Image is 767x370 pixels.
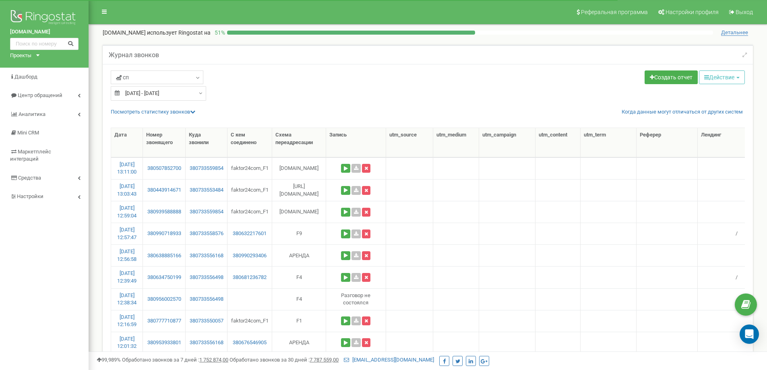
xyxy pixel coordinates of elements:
[227,201,272,223] td: faktor24com_F1
[17,193,43,199] span: Настройки
[111,128,143,157] th: Дата
[117,336,136,349] a: [DATE] 12:01:32
[146,186,182,194] a: 380443914671
[111,109,195,115] a: Посмотреть cтатистику звонков
[18,92,62,98] span: Центр обращений
[146,252,182,260] a: 380638885166
[10,38,79,50] input: Поиск по номеру
[362,251,370,260] button: Удалить запись
[272,266,326,288] td: F4
[272,288,326,310] td: F4
[272,310,326,332] td: F1
[581,128,637,157] th: utm_term
[146,274,182,281] a: 380634750199
[143,128,186,157] th: Номер звонящего
[272,332,326,353] td: АРЕНДА
[146,208,182,216] a: 380939588888
[103,29,211,37] p: [DOMAIN_NAME]
[117,292,136,306] a: [DATE] 12:38:34
[386,128,433,157] th: utm_source
[10,8,79,28] img: Ringostat logo
[211,29,227,37] p: 51 %
[189,230,224,238] a: 380733558576
[351,208,361,217] a: Скачать
[227,157,272,179] td: faktor24com_F1
[122,357,228,363] span: Обработано звонков за 7 дней :
[310,357,339,363] u: 7 787 559,00
[117,205,136,219] a: [DATE] 12:59:04
[227,128,272,157] th: С кем соединено
[272,201,326,223] td: [DOMAIN_NAME]
[10,149,51,162] span: Маркетплейс интеграций
[229,357,339,363] span: Обработано звонков за 30 дней :
[189,165,224,172] a: 380733559854
[344,357,434,363] a: [EMAIL_ADDRESS][DOMAIN_NAME]
[189,296,224,303] a: 380733556498
[117,227,136,240] a: [DATE] 12:57:47
[362,164,370,173] button: Удалить запись
[147,29,211,36] span: использует Ringostat на
[231,274,269,281] a: 380681236782
[736,274,738,280] span: /
[351,316,361,325] a: Скачать
[637,128,698,157] th: Реферер
[326,288,386,310] td: Разговор не состоялся
[736,9,753,15] span: Выход
[351,229,361,238] a: Скачать
[117,183,136,197] a: [DATE] 13:03:43
[666,9,719,15] span: Настройки профиля
[17,130,39,136] span: Mini CRM
[146,339,182,347] a: 380953933801
[146,165,182,172] a: 380507852700
[272,223,326,244] td: F9
[189,186,224,194] a: 380733553484
[19,111,45,117] span: Аналитика
[622,108,743,116] a: Когда данные могут отличаться от других систем
[231,230,269,238] a: 380632217601
[433,128,480,157] th: utm_medium
[581,9,648,15] span: Реферальная программа
[18,175,41,181] span: Средства
[362,208,370,217] button: Удалить запись
[10,28,79,36] a: [DOMAIN_NAME]
[146,317,182,325] a: 380777710877
[740,325,759,344] div: Open Intercom Messenger
[111,70,203,84] a: сп
[736,230,738,236] span: /
[109,52,159,59] h5: Журнал звонков
[189,208,224,216] a: 380733559854
[189,274,224,281] a: 380733556498
[699,70,745,84] button: Действие
[199,357,228,363] u: 1 752 874,00
[227,310,272,332] td: faktor24com_F1
[146,296,182,303] a: 380956002570
[97,357,121,363] span: 99,989%
[272,244,326,266] td: АРЕНДА
[227,179,272,201] td: faktor24com_F1
[189,317,224,325] a: 380733550057
[189,339,224,347] a: 380733556168
[272,157,326,179] td: [DOMAIN_NAME]
[10,52,31,60] div: Проекты
[117,314,136,328] a: [DATE] 12:16:59
[362,186,370,195] button: Удалить запись
[117,248,136,262] a: [DATE] 12:56:58
[362,316,370,325] button: Удалить запись
[351,273,361,282] a: Скачать
[362,273,370,282] button: Удалить запись
[351,338,361,347] a: Скачать
[146,230,182,238] a: 380990718933
[362,338,370,347] button: Удалить запись
[272,179,326,201] td: [URL][DOMAIN_NAME]
[189,252,224,260] a: 380733556168
[721,29,748,36] span: Детальнее
[326,128,386,157] th: Запись
[535,128,581,157] th: utm_content
[362,229,370,238] button: Удалить запись
[117,270,136,284] a: [DATE] 12:39:49
[231,252,269,260] a: 380990293406
[351,186,361,195] a: Скачать
[186,128,227,157] th: Куда звонили
[272,128,326,157] th: Схема переадресации
[351,251,361,260] a: Скачать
